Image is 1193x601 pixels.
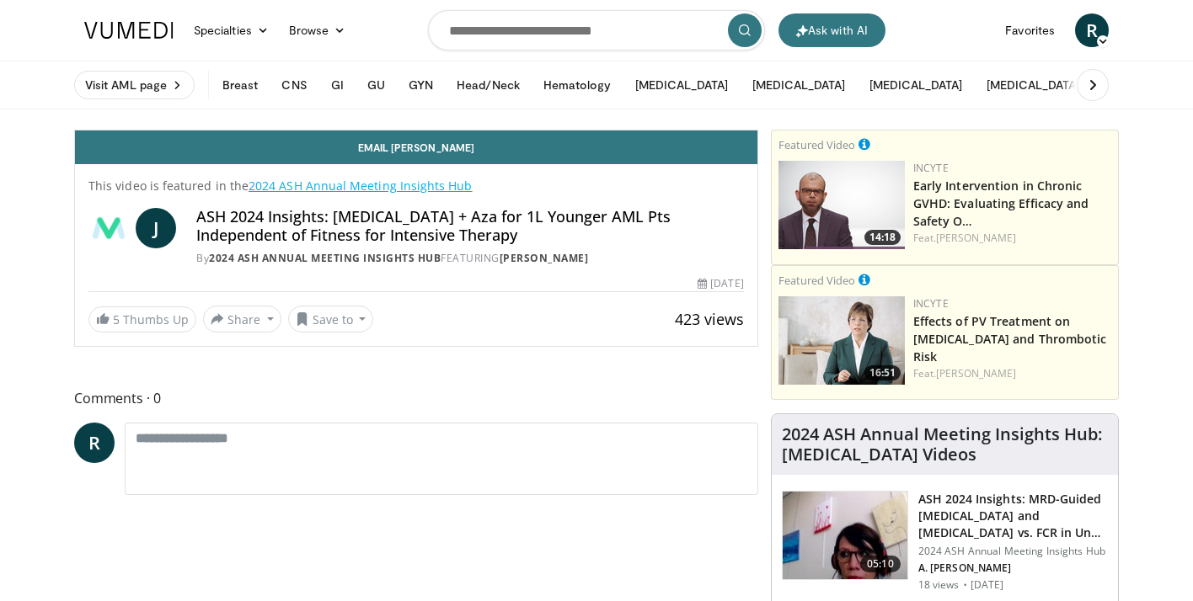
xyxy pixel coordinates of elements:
img: 2024 ASH Annual Meeting Insights Hub [88,208,129,248]
h3: ASH 2024 Insights: MRD-Guided [MEDICAL_DATA] and [MEDICAL_DATA] vs. FCR in Un… [918,491,1108,541]
button: [MEDICAL_DATA] [742,68,856,102]
a: Incyte [913,161,949,175]
a: 2024 ASH Annual Meeting Insights Hub [209,251,441,265]
div: · [963,578,967,592]
a: [PERSON_NAME] [936,366,1016,380]
small: Featured Video [778,273,855,288]
button: GU [357,68,395,102]
button: Share [203,306,281,332]
button: CNS [271,68,317,102]
p: A. [PERSON_NAME] [918,561,1108,575]
a: 14:18 [778,161,905,249]
span: 14:18 [864,230,901,245]
a: Effects of PV Treatment on [MEDICAL_DATA] and Thrombotic Risk [913,313,1107,364]
button: [MEDICAL_DATA] [859,68,973,102]
div: [DATE] [698,276,743,291]
a: Incyte [913,296,949,311]
div: Feat. [913,231,1111,246]
div: Feat. [913,366,1111,381]
img: d87faa72-4e92-4a7a-bc57-4b4514b4505e.png.150x105_q85_crop-smart_upscale.png [778,296,905,385]
a: Favorites [995,13,1065,47]
a: 2024 ASH Annual Meeting Insights Hub [249,178,473,194]
a: Browse [279,13,356,47]
h4: ASH 2024 Insights: [MEDICAL_DATA] + Aza for 1L Younger AML Pts Independent of Fitness for Intensi... [196,208,744,244]
button: Save to [288,306,374,332]
a: 05:10 ASH 2024 Insights: MRD-Guided [MEDICAL_DATA] and [MEDICAL_DATA] vs. FCR in Un… 2024 ASH Ann... [782,491,1108,592]
small: Featured Video [778,137,855,152]
span: 16:51 [864,365,901,380]
a: [PERSON_NAME] [500,251,589,265]
span: 423 views [675,309,744,329]
input: Search topics, interventions [428,10,765,51]
span: 5 [113,311,120,327]
button: [MEDICAL_DATA] [976,68,1090,102]
a: Early Intervention in Chronic GVHD: Evaluating Efficacy and Safety O… [913,178,1089,229]
a: Visit AML page [74,71,195,99]
a: Email [PERSON_NAME] [75,130,757,164]
button: Breast [212,68,268,102]
button: GYN [399,68,443,102]
button: Head/Neck [447,68,530,102]
p: 18 views [918,578,960,592]
span: Comments 0 [74,387,758,409]
a: 5 Thumbs Up [88,306,196,332]
p: [DATE] [971,578,1004,592]
a: J [136,208,176,248]
button: Ask with AI [778,13,885,47]
a: [PERSON_NAME] [936,231,1016,245]
img: a2f46eac-8fc0-442c-a5e0-d2780389e2a6.150x105_q85_crop-smart_upscale.jpg [783,492,907,579]
img: b268d3bb-84af-4da6-ad4f-6776a949c467.png.150x105_q85_crop-smart_upscale.png [778,161,905,249]
a: R [74,423,115,463]
span: 05:10 [860,556,901,572]
button: Hematology [533,68,622,102]
img: VuMedi Logo [84,22,174,39]
a: Specialties [184,13,279,47]
a: R [1075,13,1109,47]
button: [MEDICAL_DATA] [625,68,739,102]
h4: 2024 ASH Annual Meeting Insights Hub: [MEDICAL_DATA] Videos [782,424,1108,465]
a: 16:51 [778,296,905,385]
button: GI [321,68,354,102]
div: By FEATURING [196,251,744,266]
p: 2024 ASH Annual Meeting Insights Hub [918,545,1108,558]
p: This video is featured in the [88,178,744,194]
